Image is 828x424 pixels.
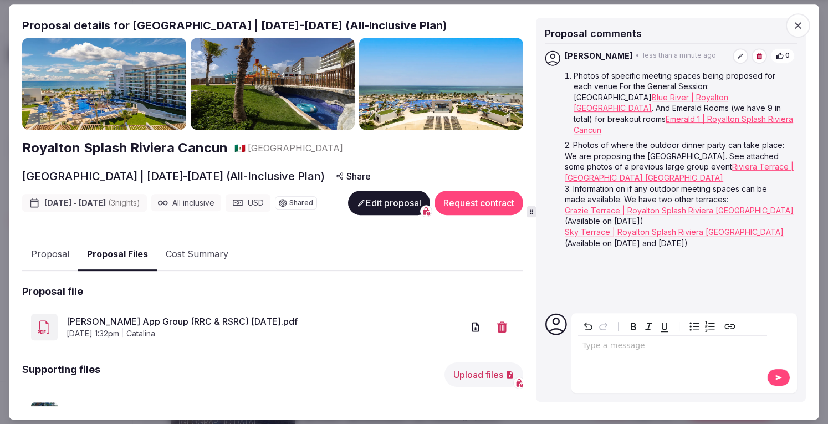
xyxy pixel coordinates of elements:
[226,194,270,212] div: USD
[574,93,728,113] a: Blue River | Royalton [GEOGRAPHIC_DATA]
[22,139,228,157] a: Royalton Splash Riviera Cancun
[636,51,640,60] span: •
[78,238,157,271] button: Proposal Files
[248,142,343,154] span: [GEOGRAPHIC_DATA]
[157,238,237,270] button: Cost Summary
[126,328,155,339] span: Catalina
[565,205,795,227] p: (Available on [DATE])
[641,319,657,334] button: Italic
[565,183,795,205] p: 3. Information on if any outdoor meeting spaces can be made available. We have two other terraces:
[626,319,641,334] button: Bold
[435,191,523,215] button: Request contract
[234,142,246,154] button: 🇲🇽
[22,38,186,130] img: Gallery photo 1
[22,284,83,298] h2: Proposal file
[67,403,463,417] a: imagen.png
[67,315,463,328] a: [PERSON_NAME] App Group (RRC & RSRC) [DATE].pdf
[289,200,313,206] span: Shared
[578,336,767,358] div: editable markdown
[151,194,221,212] div: All inclusive
[444,362,523,387] button: Upload files
[722,319,738,334] button: Create link
[329,166,377,186] button: Share
[565,140,795,183] p: 2. Photos of where the outdoor dinner party can take place: We are proposing the [GEOGRAPHIC_DATA...
[22,168,325,184] h2: [GEOGRAPHIC_DATA] | [DATE]-[DATE] (All-Inclusive Plan)
[565,227,784,237] a: Sky Terrace | Royalton Splash Riviera [GEOGRAPHIC_DATA]
[565,227,795,248] p: (Available on [DATE] and [DATE])
[702,319,718,334] button: Numbered list
[580,319,596,334] button: Undo Ctrl+Z
[574,114,793,135] a: Emerald 1 | Royalton Splash Riviera Cancun
[22,18,523,33] h2: Proposal details for [GEOGRAPHIC_DATA] | [DATE]-[DATE] (All-Inclusive Plan)
[108,198,140,207] span: ( 3 night s )
[191,38,355,130] img: Gallery photo 2
[657,319,672,334] button: Underline
[785,51,790,60] span: 0
[643,51,716,60] span: less than a minute ago
[234,142,246,154] span: 🇲🇽
[687,319,702,334] button: Bulleted list
[565,162,794,183] a: Riviera Terrace | [GEOGRAPHIC_DATA] [GEOGRAPHIC_DATA]
[22,238,78,270] button: Proposal
[44,197,140,208] span: [DATE] - [DATE]
[574,70,795,136] li: Photos of specific meeting spaces being proposed for each venue For the General Session: [GEOGRAP...
[565,50,632,62] span: [PERSON_NAME]
[348,191,430,215] button: Edit proposal
[67,328,119,339] span: [DATE] 1:32pm
[545,28,642,39] span: Proposal comments
[770,48,795,63] button: 0
[565,206,794,215] a: Grazie Terrace | Royalton Splash Riviera [GEOGRAPHIC_DATA]
[359,38,523,130] img: Gallery photo 3
[22,362,100,387] h2: Supporting files
[687,319,718,334] div: toggle group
